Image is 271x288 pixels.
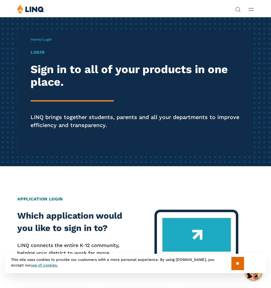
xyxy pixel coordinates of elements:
h2: Application Login [17,196,254,202]
a: use of cookies. [31,263,58,267]
button: Open Main Menu [248,6,254,13]
button: Open Search Bar [235,6,241,12]
span: / [31,37,52,42]
img: LINQ | K‑12 Software [17,4,44,14]
span: Login [43,37,52,42]
p: LINQ connects the entire K‑12 community, helping your district to work far more efficiently. [17,242,132,264]
a: Home [31,37,41,42]
div: This site uses cookies to provide our customers with a more personal experience. By using [DOMAIN... [5,254,266,273]
h2: Which application would you like to sign in to? [17,210,132,234]
h2: Sign in to all of your products in one place. [31,63,240,89]
p: LINQ brings together students, parents and all your departments to improve efficiency and transpa... [31,113,240,129]
nav: Utility Navigation [235,4,241,12]
h1: Login [31,49,240,56]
